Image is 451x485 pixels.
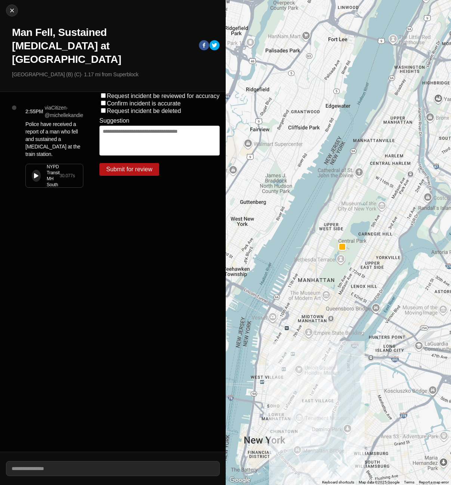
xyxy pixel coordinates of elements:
a: Report a map error [419,480,449,484]
p: Police have received a report of a man who fell and sustained a [MEDICAL_DATA] at the train station. [25,120,83,158]
img: Google [228,475,252,485]
span: Map data ©2025 Google [359,480,399,484]
label: Request incident be deleted [107,108,181,114]
a: Terms [404,480,414,484]
p: [GEOGRAPHIC_DATA] (B) (C) · 1.17 mi from Superblock [12,71,220,78]
label: Suggestion [99,117,129,124]
label: Confirm incident is accurate [107,100,180,107]
img: cancel [8,7,16,14]
p: via Citizen · @ michellekandie [45,104,83,119]
div: NYPD Transit MH South [47,164,59,188]
label: Request incident be reviewed for accuracy [107,93,220,99]
button: Keyboard shortcuts [322,480,354,485]
button: Submit for review [99,163,159,176]
button: cancel [6,4,18,16]
a: Open this area in Google Maps (opens a new window) [228,475,252,485]
p: 2:55PM [25,108,43,115]
div: 30.077 s [59,173,75,179]
button: facebook [199,40,209,52]
h1: Man Fell, Sustained [MEDICAL_DATA] at [GEOGRAPHIC_DATA] [12,26,193,66]
button: twitter [209,40,220,52]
